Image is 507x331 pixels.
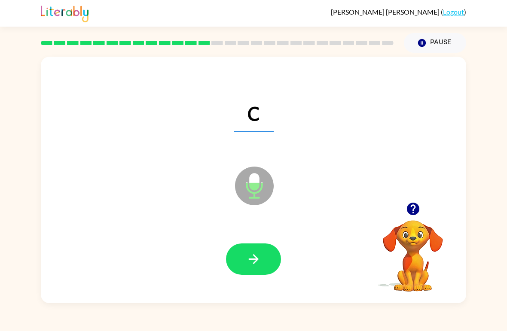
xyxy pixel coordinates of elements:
[404,33,466,53] button: Pause
[331,8,441,16] span: [PERSON_NAME] [PERSON_NAME]
[234,87,274,132] span: c
[370,207,456,293] video: Your browser must support playing .mp4 files to use Literably. Please try using another browser.
[331,8,466,16] div: ( )
[443,8,464,16] a: Logout
[41,3,89,22] img: Literably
